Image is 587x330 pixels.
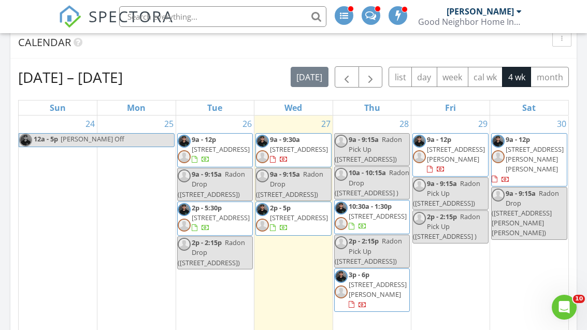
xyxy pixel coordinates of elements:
[33,134,59,147] span: 12a - 5p
[492,189,505,202] img: default-user-f0147aede5fd5fa78ca7ade42f37bd4542148d508eef1c3d3ea960f66861d68b.jpg
[447,6,514,17] div: [PERSON_NAME]
[506,145,564,174] span: [STREET_ADDRESS][PERSON_NAME][PERSON_NAME]
[427,212,457,221] span: 2p - 2:15p
[335,202,348,214] img: headshots5.jpg
[256,203,269,216] img: headshots5.jpg
[177,133,253,167] a: 9a - 12p [STREET_ADDRESS]
[192,203,250,232] a: 2p - 5:30p [STREET_ADDRESS]
[531,67,569,87] button: month
[349,280,407,299] span: [STREET_ADDRESS][PERSON_NAME]
[349,202,392,211] span: 10:30a - 1:30p
[255,133,332,167] a: 9a - 9:30a [STREET_ADDRESS]
[349,135,379,144] span: 9a - 9:15a
[335,168,409,197] span: Radon Drop ([STREET_ADDRESS] )
[413,212,426,225] img: default-user-f0147aede5fd5fa78ca7ade42f37bd4542148d508eef1c3d3ea960f66861d68b.jpg
[335,168,348,181] img: default-user-f0147aede5fd5fa78ca7ade42f37bd4542148d508eef1c3d3ea960f66861d68b.jpg
[335,236,348,249] img: default-user-f0147aede5fd5fa78ca7ade42f37bd4542148d508eef1c3d3ea960f66861d68b.jpg
[349,270,407,309] a: 3p - 6p [STREET_ADDRESS][PERSON_NAME]
[413,135,426,148] img: headshots5.jpg
[178,238,191,251] img: default-user-f0147aede5fd5fa78ca7ade42f37bd4542148d508eef1c3d3ea960f66861d68b.jpg
[359,66,383,88] button: Next
[255,202,332,236] a: 2p - 5p [STREET_ADDRESS]
[162,116,176,132] a: Go to August 25, 2025
[335,66,359,88] button: Previous
[506,189,536,198] span: 9a - 9:15a
[178,169,245,198] span: Radon Drop ([STREET_ADDRESS])
[18,35,71,49] span: Calendar
[468,67,503,87] button: cal wk
[177,202,253,236] a: 2p - 5:30p [STREET_ADDRESS]
[256,219,269,232] img: default-user-f0147aede5fd5fa78ca7ade42f37bd4542148d508eef1c3d3ea960f66861d68b.jpg
[282,101,304,115] a: Wednesday
[178,150,191,163] img: default-user-f0147aede5fd5fa78ca7ade42f37bd4542148d508eef1c3d3ea960f66861d68b.jpg
[411,67,437,87] button: day
[397,116,411,132] a: Go to August 28, 2025
[335,135,348,148] img: default-user-f0147aede5fd5fa78ca7ade42f37bd4542148d508eef1c3d3ea960f66861d68b.jpg
[349,202,407,231] a: 10:30a - 1:30p [STREET_ADDRESS]
[178,135,191,148] img: headshots5.jpg
[413,179,480,208] span: Radon Pick Up ([STREET_ADDRESS])
[192,213,250,222] span: [STREET_ADDRESS]
[552,295,577,320] iframe: Intercom live chat
[334,200,410,234] a: 10:30a - 1:30p [STREET_ADDRESS]
[256,150,269,163] img: default-user-f0147aede5fd5fa78ca7ade42f37bd4542148d508eef1c3d3ea960f66861d68b.jpg
[270,135,300,144] span: 9a - 9:30a
[256,169,323,198] span: Radon Drop ([STREET_ADDRESS])
[413,212,480,241] span: Radon Pick Up ([STREET_ADDRESS] )
[270,135,328,164] a: 9a - 9:30a [STREET_ADDRESS]
[319,116,333,132] a: Go to August 27, 2025
[119,6,326,27] input: Search everything...
[335,236,402,265] span: Radon Pick Up ([STREET_ADDRESS])
[492,135,505,148] img: headshots5.jpg
[476,116,490,132] a: Go to August 29, 2025
[418,17,522,27] div: Good Neighbor Home Inspections
[192,169,222,179] span: 9a - 9:15a
[240,116,254,132] a: Go to August 26, 2025
[349,211,407,221] span: [STREET_ADDRESS]
[192,238,222,247] span: 2p - 2:15p
[291,67,328,87] button: [DATE]
[59,5,81,28] img: The Best Home Inspection Software - Spectora
[270,203,328,232] a: 2p - 5p [STREET_ADDRESS]
[389,67,412,87] button: list
[492,135,564,184] a: 9a - 12p [STREET_ADDRESS][PERSON_NAME][PERSON_NAME]
[205,101,224,115] a: Tuesday
[270,203,291,212] span: 2p - 5p
[178,238,245,267] span: Radon Drop ([STREET_ADDRESS])
[192,135,216,144] span: 9a - 12p
[256,169,269,182] img: default-user-f0147aede5fd5fa78ca7ade42f37bd4542148d508eef1c3d3ea960f66861d68b.jpg
[437,67,468,87] button: week
[427,135,451,144] span: 9a - 12p
[89,5,174,27] span: SPECTORA
[270,169,300,179] span: 9a - 9:15a
[192,145,250,154] span: [STREET_ADDRESS]
[506,135,530,144] span: 9a - 12p
[427,179,457,188] span: 9a - 9:15a
[349,236,379,246] span: 2p - 2:15p
[427,145,485,164] span: [STREET_ADDRESS][PERSON_NAME]
[413,179,426,192] img: default-user-f0147aede5fd5fa78ca7ade42f37bd4542148d508eef1c3d3ea960f66861d68b.jpg
[413,150,426,163] img: default-user-f0147aede5fd5fa78ca7ade42f37bd4542148d508eef1c3d3ea960f66861d68b.jpg
[362,101,382,115] a: Thursday
[334,268,410,312] a: 3p - 6p [STREET_ADDRESS][PERSON_NAME]
[502,67,531,87] button: 4 wk
[125,101,148,115] a: Monday
[349,270,369,279] span: 3p - 6p
[492,189,559,238] span: Radon Drop ([STREET_ADDRESS][PERSON_NAME][PERSON_NAME])
[573,295,585,303] span: 10
[335,285,348,298] img: default-user-f0147aede5fd5fa78ca7ade42f37bd4542148d508eef1c3d3ea960f66861d68b.jpg
[270,145,328,154] span: [STREET_ADDRESS]
[178,169,191,182] img: default-user-f0147aede5fd5fa78ca7ade42f37bd4542148d508eef1c3d3ea960f66861d68b.jpg
[59,14,174,36] a: SPECTORA
[256,135,269,148] img: headshots5.jpg
[335,270,348,283] img: headshots5.jpg
[492,150,505,163] img: default-user-f0147aede5fd5fa78ca7ade42f37bd4542148d508eef1c3d3ea960f66861d68b.jpg
[192,203,222,212] span: 2p - 5:30p
[335,217,348,230] img: default-user-f0147aede5fd5fa78ca7ade42f37bd4542148d508eef1c3d3ea960f66861d68b.jpg
[491,133,567,186] a: 9a - 12p [STREET_ADDRESS][PERSON_NAME][PERSON_NAME]
[192,135,250,164] a: 9a - 12p [STREET_ADDRESS]
[270,213,328,222] span: [STREET_ADDRESS]
[443,101,458,115] a: Friday
[335,135,402,164] span: Radon Pick Up ([STREET_ADDRESS])
[48,101,68,115] a: Sunday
